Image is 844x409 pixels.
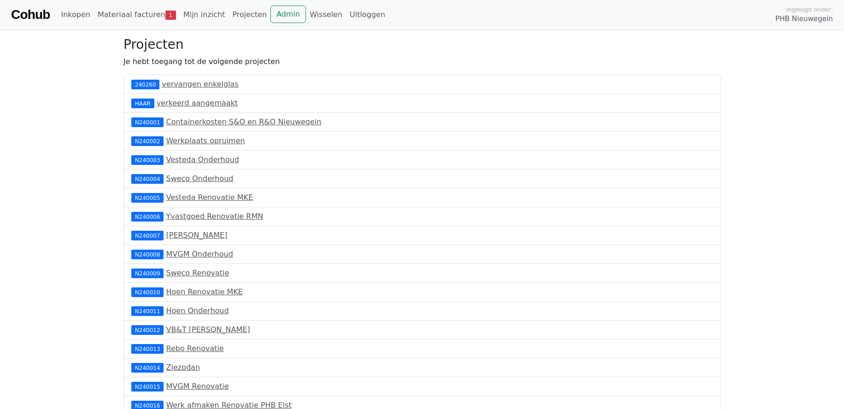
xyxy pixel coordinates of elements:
div: N240008 [131,250,164,259]
a: Inkopen [57,6,94,24]
a: Sweco Renovatie [166,269,229,277]
div: N240005 [131,193,164,202]
a: Wisselen [306,6,346,24]
div: N240012 [131,325,164,334]
div: N240009 [131,269,164,278]
div: HAAR [131,99,154,108]
a: Admin [270,6,306,23]
div: N240015 [131,382,164,391]
a: Yvastgoed Renovatie RMN [166,212,263,221]
a: Sweco Onderhoud [166,174,233,183]
div: N240004 [131,174,164,183]
h3: Projecten [123,37,721,53]
div: N240001 [131,117,164,127]
a: Materiaal facturen1 [94,6,180,24]
a: VB&T [PERSON_NAME] [166,325,250,334]
a: Cohub [11,4,50,26]
a: Ziezodan [166,363,200,372]
div: N240006 [131,212,164,221]
a: [PERSON_NAME] [166,231,227,240]
span: 1 [165,11,176,20]
div: N240003 [131,155,164,164]
a: verkeerd aangemaakt [157,99,238,107]
span: PHB Nieuwegein [775,14,833,24]
div: N240011 [131,306,164,316]
span: Ingelogd onder: [786,5,833,14]
a: Hoen Renovatie MKE [166,287,242,296]
a: Hoen Onderhoud [166,306,229,315]
div: 240260 [131,80,159,89]
a: MVGM Renovatie [166,382,229,391]
a: vervangen enkelglas [162,80,239,88]
a: Containerkosten S&O en R&O Nieuwegein [166,117,321,126]
a: MVGM Onderhoud [166,250,233,258]
div: N240014 [131,363,164,372]
a: Rebo Renovatie [166,344,223,353]
a: Projecten [229,6,270,24]
a: Uitloggen [346,6,389,24]
div: N240013 [131,344,164,353]
div: N240007 [131,231,164,240]
a: Vesteda Renovatie MKE [166,193,253,202]
div: N240002 [131,136,164,146]
p: Je hebt toegang tot de volgende projecten [123,56,721,67]
a: Mijn inzicht [180,6,229,24]
a: Werkplaats opruimen [166,136,245,145]
a: Vesteda Onderhoud [166,155,239,164]
div: N240010 [131,287,164,297]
